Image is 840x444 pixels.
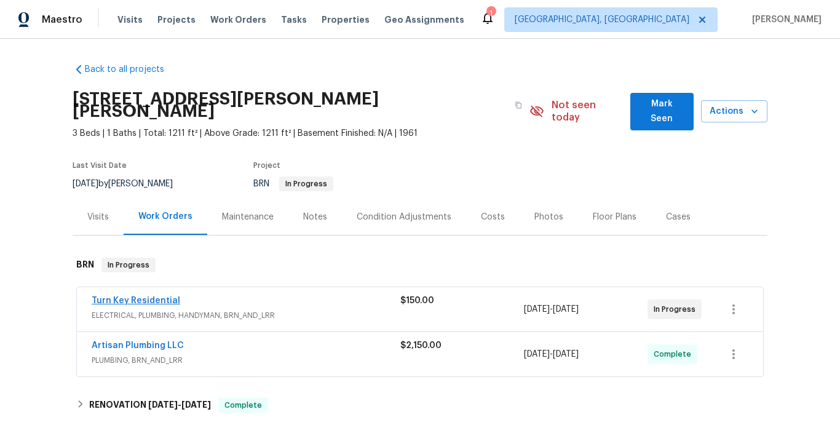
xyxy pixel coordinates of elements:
[524,350,550,359] span: [DATE]
[524,348,579,360] span: -
[640,97,684,127] span: Mark Seen
[220,399,267,411] span: Complete
[148,400,178,409] span: [DATE]
[89,398,211,413] h6: RENOVATION
[87,211,109,223] div: Visits
[400,296,434,305] span: $150.00
[73,390,767,420] div: RENOVATION [DATE]-[DATE]Complete
[73,93,507,117] h2: [STREET_ADDRESS][PERSON_NAME][PERSON_NAME]
[593,211,636,223] div: Floor Plans
[148,400,211,409] span: -
[253,180,333,188] span: BRN
[384,14,464,26] span: Geo Assignments
[701,100,767,123] button: Actions
[73,176,188,191] div: by [PERSON_NAME]
[553,305,579,314] span: [DATE]
[747,14,822,26] span: [PERSON_NAME]
[553,350,579,359] span: [DATE]
[281,15,307,24] span: Tasks
[357,211,451,223] div: Condition Adjustments
[280,180,332,188] span: In Progress
[552,99,623,124] span: Not seen today
[524,303,579,315] span: -
[92,309,400,322] span: ELECTRICAL, PLUMBING, HANDYMAN, BRN_AND_LRR
[117,14,143,26] span: Visits
[303,211,327,223] div: Notes
[481,211,505,223] div: Costs
[534,211,563,223] div: Photos
[181,400,211,409] span: [DATE]
[210,14,266,26] span: Work Orders
[73,127,529,140] span: 3 Beds | 1 Baths | Total: 1211 ft² | Above Grade: 1211 ft² | Basement Finished: N/A | 1961
[711,104,758,119] span: Actions
[73,162,127,169] span: Last Visit Date
[73,180,98,188] span: [DATE]
[92,354,400,367] span: PLUMBING, BRN_AND_LRR
[138,210,192,223] div: Work Orders
[157,14,196,26] span: Projects
[92,341,184,350] a: Artisan Plumbing LLC
[524,305,550,314] span: [DATE]
[654,348,696,360] span: Complete
[42,14,82,26] span: Maestro
[222,211,274,223] div: Maintenance
[76,258,94,272] h6: BRN
[507,94,529,116] button: Copy Address
[486,7,495,20] div: 1
[253,162,280,169] span: Project
[630,93,694,130] button: Mark Seen
[400,341,442,350] span: $2,150.00
[92,296,180,305] a: Turn Key Residential
[515,14,689,26] span: [GEOGRAPHIC_DATA], [GEOGRAPHIC_DATA]
[103,259,154,271] span: In Progress
[73,245,767,285] div: BRN In Progress
[666,211,691,223] div: Cases
[322,14,370,26] span: Properties
[654,303,700,315] span: In Progress
[73,63,191,76] a: Back to all projects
